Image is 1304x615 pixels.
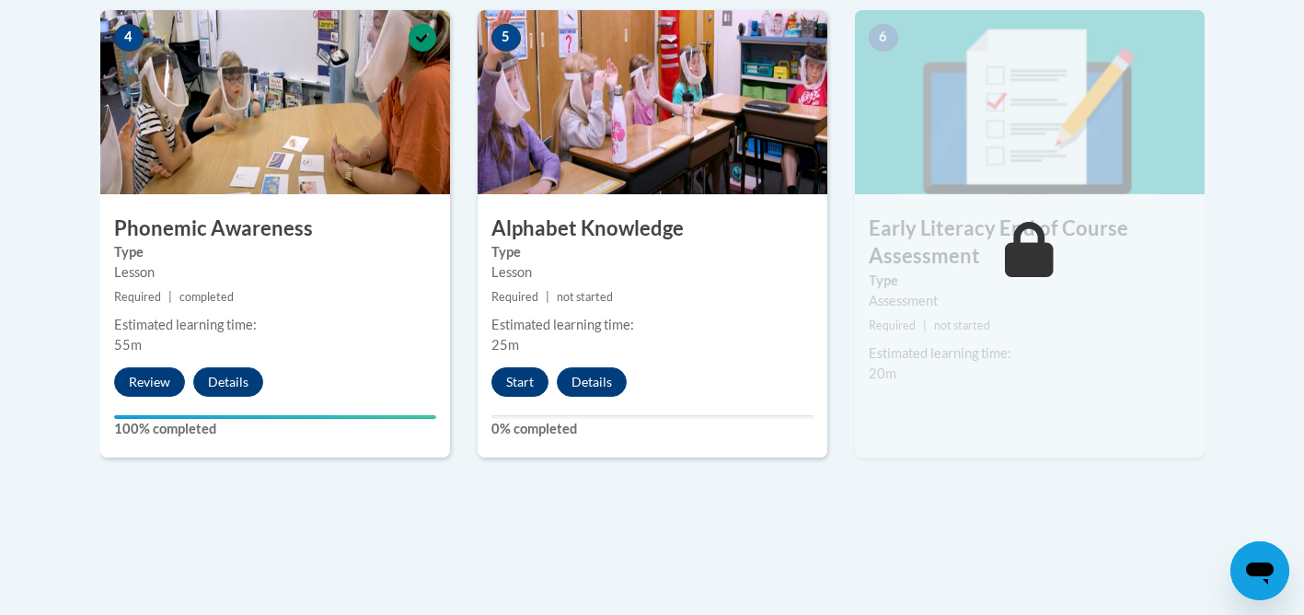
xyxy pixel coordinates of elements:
[557,290,613,304] span: not started
[114,367,185,397] button: Review
[478,10,827,194] img: Course Image
[491,24,521,52] span: 5
[114,290,161,304] span: Required
[923,319,927,332] span: |
[546,290,549,304] span: |
[193,367,263,397] button: Details
[114,337,142,353] span: 55m
[855,10,1205,194] img: Course Image
[491,262,814,283] div: Lesson
[491,419,814,439] label: 0% completed
[855,215,1205,272] h3: Early Literacy End of Course Assessment
[869,343,1191,364] div: Estimated learning time:
[478,215,827,243] h3: Alphabet Knowledge
[179,290,234,304] span: completed
[934,319,990,332] span: not started
[114,315,436,335] div: Estimated learning time:
[1230,541,1289,600] iframe: Button to launch messaging window
[491,242,814,262] label: Type
[869,291,1191,311] div: Assessment
[100,215,450,243] h3: Phonemic Awareness
[869,366,896,381] span: 20m
[491,367,548,397] button: Start
[491,290,538,304] span: Required
[869,24,898,52] span: 6
[100,10,450,194] img: Course Image
[557,367,627,397] button: Details
[869,319,916,332] span: Required
[168,290,172,304] span: |
[114,262,436,283] div: Lesson
[491,337,519,353] span: 25m
[491,315,814,335] div: Estimated learning time:
[869,271,1191,291] label: Type
[114,419,436,439] label: 100% completed
[114,242,436,262] label: Type
[114,415,436,419] div: Your progress
[114,24,144,52] span: 4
